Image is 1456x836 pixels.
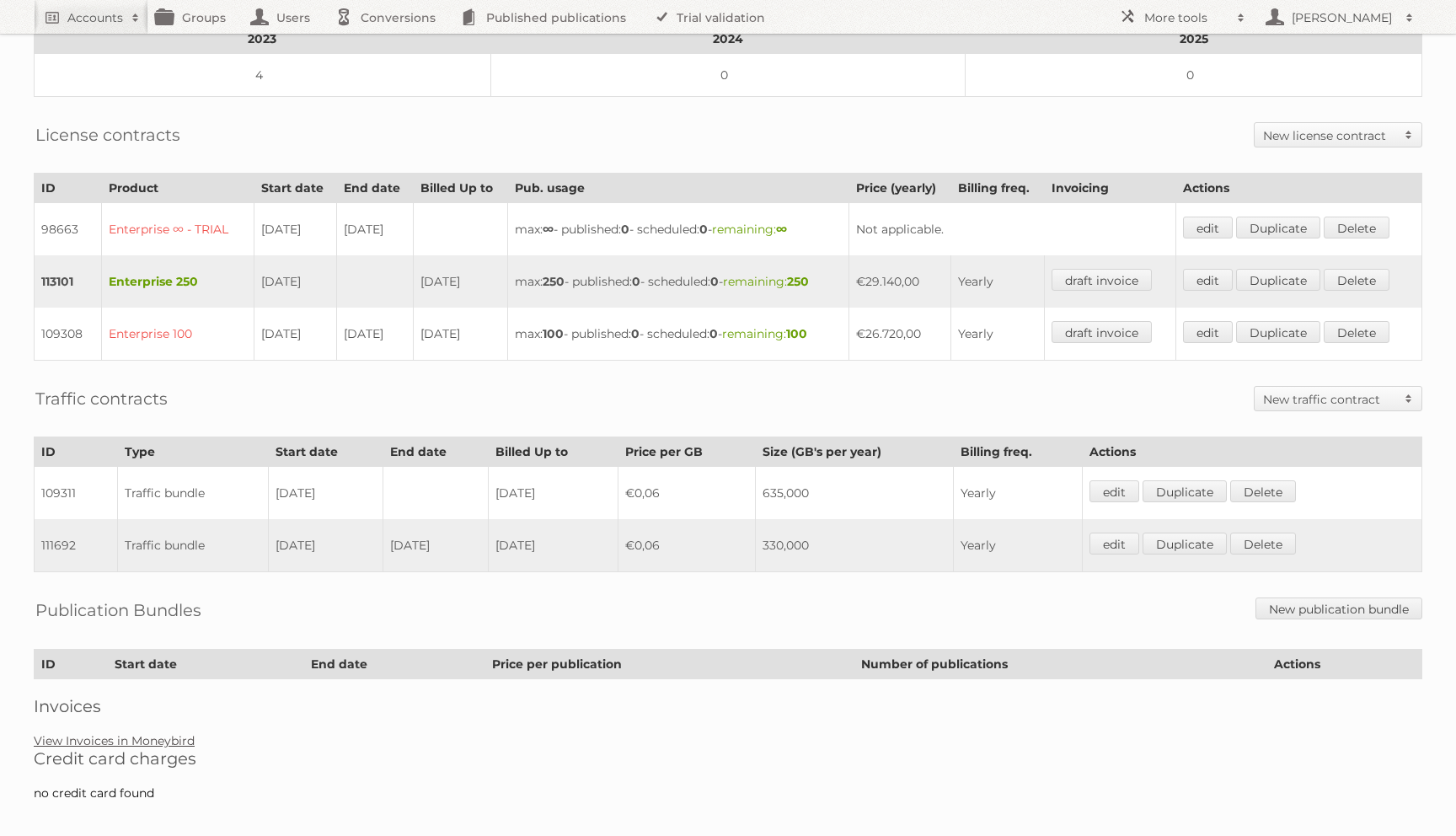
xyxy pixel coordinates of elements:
[102,255,254,308] td: Enterprise 250
[631,326,640,341] strong: 0
[1255,387,1421,410] a: New traffic contract
[543,222,554,237] strong: ∞
[954,467,1082,520] td: Yearly
[117,519,268,572] td: Traffic bundle
[268,437,383,467] th: Start date
[254,174,337,203] th: Start date
[1183,321,1233,343] a: edit
[1089,480,1139,502] a: edit
[337,174,414,203] th: End date
[1052,321,1152,343] a: draft invoice
[1082,437,1421,467] th: Actions
[102,308,254,361] td: Enterprise 100
[507,255,848,308] td: max: - published: - scheduled: -
[108,650,304,679] th: Start date
[621,222,629,237] strong: 0
[1396,123,1421,147] span: Toggle
[35,24,491,54] th: 2023
[34,748,1422,769] h2: Credit card charges
[35,467,118,520] td: 109311
[67,9,123,26] h2: Accounts
[786,326,807,341] strong: 100
[1287,9,1397,26] h2: [PERSON_NAME]
[254,255,337,308] td: [DATE]
[117,437,268,467] th: Type
[776,222,787,237] strong: ∞
[699,222,708,237] strong: 0
[489,437,618,467] th: Billed Up to
[848,308,950,361] td: €26.720,00
[755,519,954,572] td: 330,000
[268,519,383,572] td: [DATE]
[102,174,254,203] th: Product
[1236,321,1320,343] a: Duplicate
[951,174,1044,203] th: Billing freq.
[1183,217,1233,238] a: edit
[1263,391,1396,408] h2: New traffic contract
[951,255,1044,308] td: Yearly
[35,174,102,203] th: ID
[854,650,1266,679] th: Number of publications
[490,24,965,54] th: 2024
[1255,123,1421,147] a: New license contract
[710,274,719,289] strong: 0
[1044,174,1175,203] th: Invoicing
[1175,174,1421,203] th: Actions
[1324,321,1389,343] a: Delete
[543,326,564,341] strong: 100
[35,598,201,623] h2: Publication Bundles
[337,308,414,361] td: [DATE]
[1263,127,1396,144] h2: New license contract
[755,467,954,520] td: 635,000
[1143,533,1227,555] a: Duplicate
[1230,480,1296,502] a: Delete
[35,308,102,361] td: 109308
[954,519,1082,572] td: Yearly
[337,203,414,256] td: [DATE]
[35,203,102,256] td: 98663
[722,326,807,341] span: remaining:
[1396,387,1421,410] span: Toggle
[632,274,640,289] strong: 0
[414,174,508,203] th: Billed Up to
[848,255,950,308] td: €29.140,00
[966,24,1422,54] th: 2025
[35,255,102,308] td: 113101
[102,203,254,256] td: Enterprise ∞ - TRIAL
[966,54,1422,97] td: 0
[1266,650,1421,679] th: Actions
[1324,269,1389,291] a: Delete
[1236,217,1320,238] a: Duplicate
[618,467,755,520] td: €0,06
[414,255,508,308] td: [DATE]
[304,650,485,679] th: End date
[787,274,809,289] strong: 250
[117,467,268,520] td: Traffic bundle
[1236,269,1320,291] a: Duplicate
[490,54,965,97] td: 0
[618,519,755,572] td: €0,06
[755,437,954,467] th: Size (GB's per year)
[254,308,337,361] td: [DATE]
[1230,533,1296,555] a: Delete
[268,467,383,520] td: [DATE]
[383,519,488,572] td: [DATE]
[414,308,508,361] td: [DATE]
[723,274,809,289] span: remaining:
[543,274,565,289] strong: 250
[848,203,1175,256] td: Not applicable.
[383,437,488,467] th: End date
[35,54,491,97] td: 4
[1143,480,1227,502] a: Duplicate
[507,203,848,256] td: max: - published: - scheduled: -
[1144,9,1228,26] h2: More tools
[848,174,950,203] th: Price (yearly)
[485,650,854,679] th: Price per publication
[507,174,848,203] th: Pub. usage
[35,650,108,679] th: ID
[618,437,755,467] th: Price per GB
[1255,598,1422,619] a: New publication bundle
[507,308,848,361] td: max: - published: - scheduled: -
[35,519,118,572] td: 111692
[254,203,337,256] td: [DATE]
